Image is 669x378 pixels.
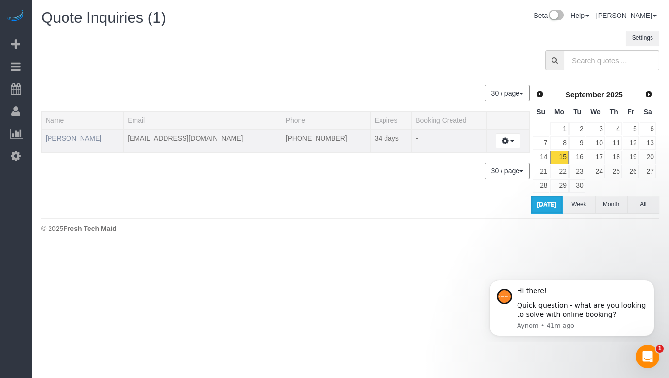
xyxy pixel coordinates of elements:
a: 1 [550,122,568,135]
span: Prev [536,90,544,98]
span: Saturday [644,108,652,115]
button: 30 / page [485,85,530,101]
a: 26 [623,165,639,178]
td: Email [124,129,282,152]
a: 6 [640,122,656,135]
button: 30 / page [485,163,530,179]
a: 12 [623,136,639,149]
button: [DATE] [531,196,563,214]
th: Email [124,111,282,129]
a: [PERSON_NAME] [46,134,101,142]
strong: Fresh Tech Maid [63,225,116,232]
a: 22 [550,165,568,178]
a: 11 [606,136,622,149]
input: Search quotes ... [564,50,659,70]
span: Monday [554,108,564,115]
th: Name [42,111,124,129]
a: 24 [586,165,604,178]
nav: Pagination navigation [485,85,530,101]
a: 17 [586,151,604,164]
a: 18 [606,151,622,164]
a: 4 [606,122,622,135]
a: 25 [606,165,622,178]
td: Name [42,129,124,152]
button: Month [595,196,627,214]
a: 29 [550,179,568,192]
a: 15 [550,151,568,164]
span: September [566,90,604,99]
a: Next [642,87,655,101]
a: 10 [586,136,604,149]
a: Prev [533,87,547,101]
a: 9 [569,136,585,149]
span: Quote Inquiries (1) [41,9,166,26]
a: 21 [533,165,549,178]
img: Automaid Logo [6,10,25,23]
a: 2 [569,122,585,135]
iframe: Intercom notifications message [475,271,669,342]
th: Booking Created [412,111,487,129]
span: - [416,134,418,142]
a: [PERSON_NAME] [596,12,657,19]
button: Settings [626,31,659,46]
a: 30 [569,179,585,192]
span: Tuesday [573,108,581,115]
td: 10/20/2025 10:29AM [370,129,412,152]
a: 3 [586,122,604,135]
a: 8 [550,136,568,149]
a: 14 [533,151,549,164]
a: 13 [640,136,656,149]
a: Beta [534,12,564,19]
a: 16 [569,151,585,164]
span: 2025 [606,90,623,99]
a: 27 [640,165,656,178]
div: © 2025 [41,224,659,233]
span: 1 [656,345,664,353]
a: Help [570,12,589,19]
a: 23 [569,165,585,178]
span: Friday [627,108,634,115]
a: 28 [533,179,549,192]
a: 7 [533,136,549,149]
td: Phone [282,129,370,152]
a: 19 [623,151,639,164]
button: Week [563,196,595,214]
td: Booking Created [412,129,487,152]
a: 20 [640,151,656,164]
img: New interface [548,10,564,22]
nav: Pagination navigation [485,163,530,179]
button: All [627,196,659,214]
span: Thursday [610,108,618,115]
iframe: Intercom live chat [636,345,659,368]
span: Next [645,90,652,98]
th: Phone [282,111,370,129]
span: Sunday [536,108,545,115]
a: 5 [623,122,639,135]
span: Wednesday [590,108,601,115]
th: Expires [370,111,412,129]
